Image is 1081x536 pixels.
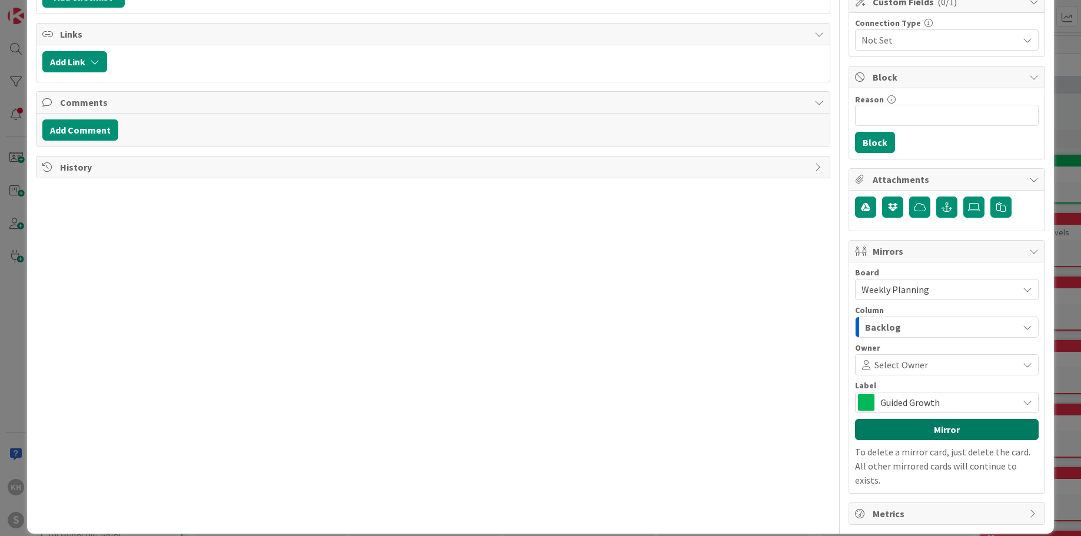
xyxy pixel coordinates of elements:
[855,94,884,105] label: Reason
[855,306,884,314] span: Column
[60,27,809,41] span: Links
[873,244,1023,258] span: Mirrors
[873,172,1023,187] span: Attachments
[42,51,107,72] button: Add Link
[873,507,1023,521] span: Metrics
[855,19,1039,27] div: Connection Type
[60,95,809,109] span: Comments
[855,344,880,352] span: Owner
[855,445,1039,487] p: To delete a mirror card, just delete the card. All other mirrored cards will continue to exists.
[862,284,929,295] span: Weekly Planning
[42,119,118,141] button: Add Comment
[60,160,809,174] span: History
[874,358,928,372] span: Select Owner
[873,70,1023,84] span: Block
[855,381,876,389] span: Label
[865,319,901,335] span: Backlog
[880,394,1012,411] span: Guided Growth
[855,317,1039,338] button: Backlog
[855,419,1039,440] button: Mirror
[862,32,1012,48] span: Not Set
[855,268,879,277] span: Board
[855,132,895,153] button: Block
